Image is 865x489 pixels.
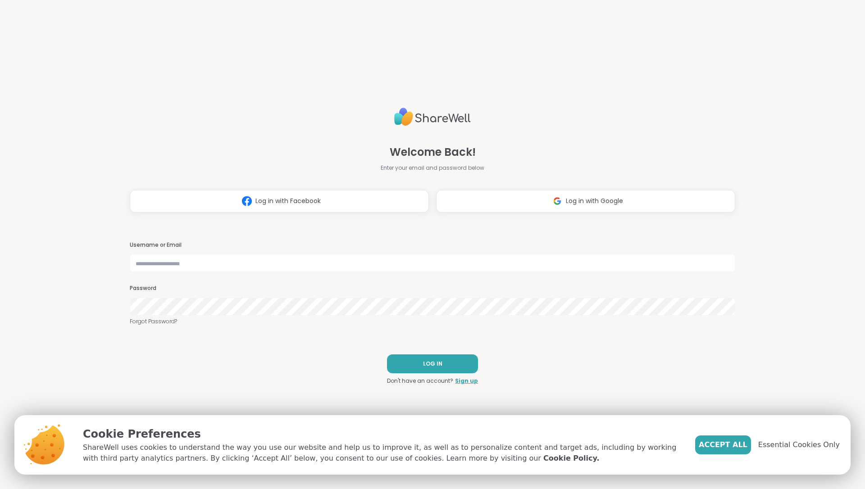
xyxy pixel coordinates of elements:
[83,442,681,464] p: ShareWell uses cookies to understand the way you use our website and help us to improve it, as we...
[387,377,453,385] span: Don't have an account?
[238,193,255,209] img: ShareWell Logomark
[549,193,566,209] img: ShareWell Logomark
[387,354,478,373] button: LOG IN
[394,104,471,130] img: ShareWell Logo
[130,190,429,213] button: Log in with Facebook
[455,377,478,385] a: Sign up
[130,317,735,326] a: Forgot Password?
[695,435,751,454] button: Accept All
[699,439,747,450] span: Accept All
[566,196,623,206] span: Log in with Google
[390,144,476,160] span: Welcome Back!
[758,439,840,450] span: Essential Cookies Only
[381,164,484,172] span: Enter your email and password below
[423,360,442,368] span: LOG IN
[255,196,321,206] span: Log in with Facebook
[130,241,735,249] h3: Username or Email
[543,453,599,464] a: Cookie Policy.
[130,285,735,292] h3: Password
[83,426,681,442] p: Cookie Preferences
[436,190,735,213] button: Log in with Google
